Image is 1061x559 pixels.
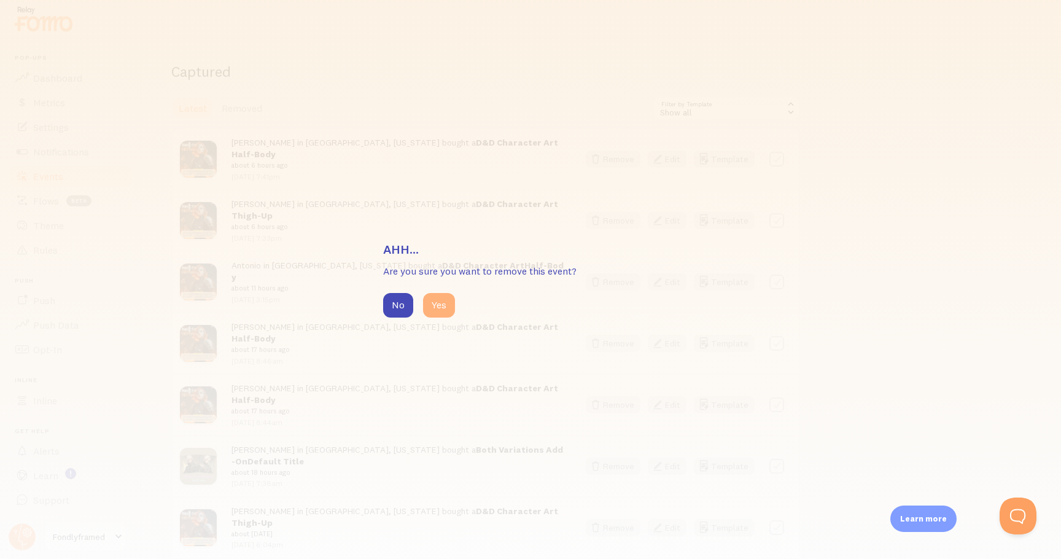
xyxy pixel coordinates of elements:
h3: Ahh... [383,241,678,257]
p: Are you sure you want to remove this event? [383,264,678,278]
p: Learn more [900,513,947,525]
iframe: Help Scout Beacon - Open [1000,498,1036,534]
div: Learn more [890,506,957,532]
button: Yes [423,293,455,318]
button: No [383,293,413,318]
